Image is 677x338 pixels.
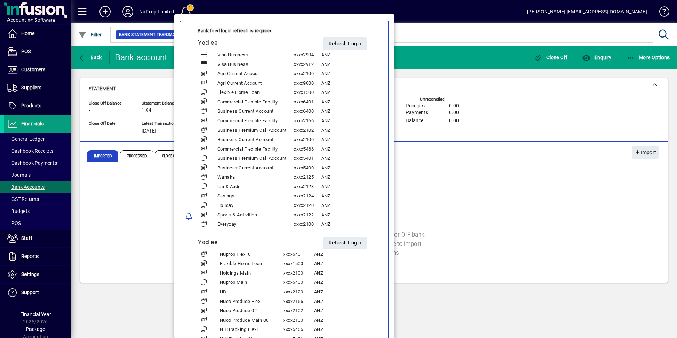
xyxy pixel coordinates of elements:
[217,97,294,107] td: Commercial Flexible Facility
[283,287,314,297] td: xxxx2120
[198,238,307,246] h5: Yodlee
[321,220,376,229] td: ANZ
[294,201,321,210] td: xxxx2120
[321,60,376,69] td: ANZ
[283,306,314,316] td: xxxx2102
[294,126,321,135] td: xxxx2102
[294,116,321,126] td: xxxx2166
[217,60,294,69] td: Visa Business
[220,316,283,325] td: Nuco Produce Main 00
[283,325,314,335] td: xxxx5466
[294,60,321,69] td: xxxx2912
[217,201,294,210] td: Holiday
[283,316,314,325] td: xxxx2100
[294,50,321,60] td: xxxx2904
[294,192,321,201] td: xxxx2124
[220,325,283,335] td: N H Packing Flexi
[294,154,321,164] td: xxxx5401
[294,69,321,79] td: xxxx2100
[294,107,321,117] td: xxxx6400
[321,135,376,145] td: ANZ
[217,173,294,182] td: Wanaka
[323,37,367,50] button: Refresh Login
[314,316,376,325] td: ANZ
[217,145,294,154] td: Commercial Flexible Facility
[314,278,376,288] td: ANZ
[321,107,376,117] td: ANZ
[283,269,314,278] td: xxxx2100
[294,220,321,229] td: xxxx2100
[321,154,376,164] td: ANZ
[321,69,376,79] td: ANZ
[321,173,376,182] td: ANZ
[220,278,283,288] td: Nuprop Main
[283,278,314,288] td: xxxx6400
[217,126,294,135] td: Business Premium Call Account
[294,210,321,220] td: xxxx2122
[321,126,376,135] td: ANZ
[217,107,294,117] td: Business Current Account
[220,250,283,259] td: Nuprop Flexi 01
[294,173,321,182] td: xxxx2125
[294,163,321,173] td: xxxx5400
[217,163,294,173] td: Business Current Account
[321,145,376,154] td: ANZ
[217,135,294,145] td: Business Current Account
[217,154,294,164] td: Business Premium Call Account
[220,297,283,306] td: Nuco Produce Flexi
[329,38,362,50] span: Refresh Login
[321,88,376,98] td: ANZ
[217,50,294,60] td: Visa Business
[220,269,283,278] td: Holdings Main
[321,116,376,126] td: ANZ
[220,306,283,316] td: Nuco Produce 02
[321,210,376,220] td: ANZ
[217,192,294,201] td: Savings
[198,39,314,47] h5: Yodlee
[314,259,376,269] td: ANZ
[217,210,294,220] td: Sports & Activities
[198,27,376,35] div: Bank feed login refresh is required
[294,79,321,88] td: xxxx9000
[217,88,294,98] td: Flexible Home Loan
[294,145,321,154] td: xxxx5466
[321,182,376,192] td: ANZ
[329,237,362,249] span: Refresh Login
[321,163,376,173] td: ANZ
[314,297,376,306] td: ANZ
[217,69,294,79] td: Agri Current Account
[220,287,283,297] td: HD
[314,250,376,259] td: ANZ
[323,237,367,249] button: Refresh Login
[294,135,321,145] td: xxxx2100
[294,88,321,98] td: xxxx1500
[283,250,314,259] td: xxxx6401
[321,192,376,201] td: ANZ
[321,201,376,210] td: ANZ
[217,182,294,192] td: Uni & Audi
[220,259,283,269] td: Flexible Home Loan
[314,306,376,316] td: ANZ
[294,97,321,107] td: xxxx6401
[314,325,376,335] td: ANZ
[321,50,376,60] td: ANZ
[314,287,376,297] td: ANZ
[321,97,376,107] td: ANZ
[283,259,314,269] td: xxxx1500
[314,269,376,278] td: ANZ
[321,79,376,88] td: ANZ
[283,297,314,306] td: xxxx2166
[294,182,321,192] td: xxxx2123
[217,79,294,88] td: Agri Current Account
[217,116,294,126] td: Commercial Flexible Facility
[217,220,294,229] td: Everyday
